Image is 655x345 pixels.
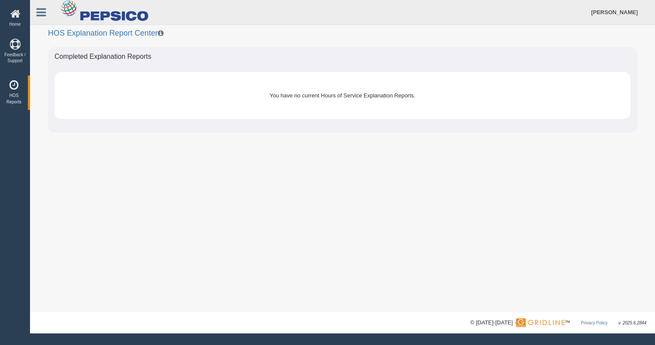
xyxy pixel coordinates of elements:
div: Completed Explanation Reports [48,47,637,66]
div: You have no current Hours of Service Explanation Reports. [74,85,611,106]
div: © [DATE]-[DATE] - ™ [470,318,646,327]
span: v. 2025.6.2844 [619,321,646,325]
img: Gridline [516,318,565,327]
a: Privacy Policy [581,321,607,325]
